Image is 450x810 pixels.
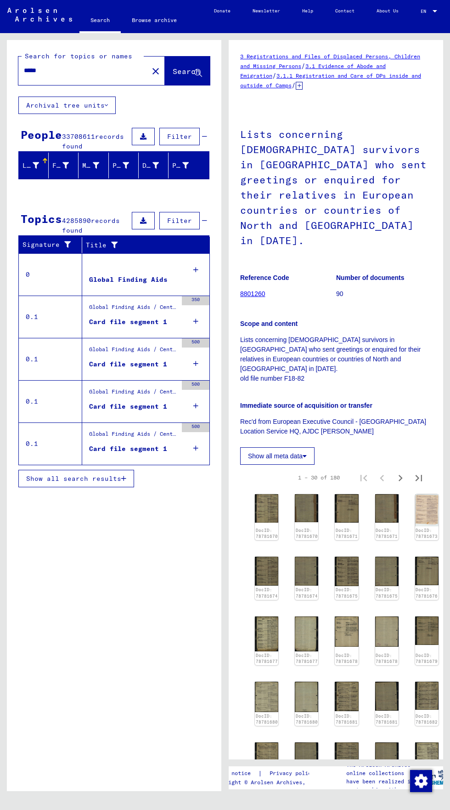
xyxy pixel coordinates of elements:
span: Search [173,67,200,76]
img: 001.jpg [335,494,358,523]
a: DocID: 78781670 [256,528,278,539]
img: Arolsen_neg.svg [7,8,72,22]
div: | [212,769,326,778]
p: Copyright © Arolsen Archives, 2021 [212,778,326,787]
button: Filter [159,212,200,229]
b: Scope and content [240,320,298,327]
a: DocID: 78781681 [336,713,358,725]
div: First Name [52,158,80,173]
a: 3.1.1 Registration and Care of DPs inside and outside of Camps [240,72,421,89]
div: Date of Birth [142,158,170,173]
div: Global Finding Aids / Central Name Index / Reference cards and originals, which have been discove... [89,345,177,358]
button: Next page [391,468,410,487]
img: Change consent [410,770,432,792]
div: Global Finding Aids [89,275,168,285]
span: 4285890 [62,217,91,225]
h1: Lists concerning [DEMOGRAPHIC_DATA] survivors in [GEOGRAPHIC_DATA] who sent greetings or enquired... [240,113,432,260]
div: Prisoner # [172,161,189,171]
span: / [301,62,305,70]
img: 001.jpg [415,616,439,645]
div: First Name [52,161,69,171]
div: Signature [22,238,84,252]
mat-icon: close [150,66,161,77]
a: DocID: 78781675 [376,587,398,599]
div: Signature [22,240,75,250]
mat-header-cell: Maiden Name [79,153,108,178]
div: Topics [21,211,62,227]
div: Maiden Name [82,158,110,173]
img: 002.jpg [295,494,318,523]
div: 500 [182,423,209,432]
a: DocID: 78781674 [296,587,318,599]
button: Search [165,57,210,85]
div: Date of Birth [142,161,159,171]
a: DocID: 78781679 [416,653,438,664]
div: 1 – 30 of 180 [298,473,340,482]
div: Global Finding Aids / Central Name Index / Cards that have been scanned during first sequential m... [89,303,177,316]
div: Card file segment 1 [89,402,167,411]
td: 0.1 [19,380,82,422]
mat-header-cell: Last Name [19,153,49,178]
p: have been realized in partnership with [346,777,416,794]
button: Previous page [373,468,391,487]
a: 3.1 Evidence of Abode and Emigration [240,63,386,79]
p: Lists concerning [DEMOGRAPHIC_DATA] survivors in [GEOGRAPHIC_DATA] who sent greetings or enquired... [240,335,432,383]
a: DocID: 78781682 [416,713,438,725]
a: DocID: 78781671 [336,528,358,539]
div: Title [86,238,201,252]
img: 001.jpg [255,682,278,712]
img: 001.jpg [255,616,278,651]
div: Card file segment 1 [89,444,167,454]
a: DocID: 78781676 [416,587,438,599]
td: 0.1 [19,338,82,380]
div: Last Name [22,158,51,173]
div: Title [86,240,191,250]
a: DocID: 78781680 [296,713,318,725]
img: 002.jpg [295,742,318,771]
mat-header-cell: First Name [49,153,79,178]
div: Prisoner # [172,158,200,173]
img: 001.jpg [255,557,278,586]
img: 002.jpg [295,616,318,651]
a: DocID: 78781680 [256,713,278,725]
div: 500 [182,381,209,390]
div: 350 [182,296,209,305]
a: DocID: 78781671 [376,528,398,539]
span: Show all search results [26,474,121,483]
mat-label: Search for topics or names [25,52,132,60]
a: DocID: 78781675 [336,587,358,599]
div: Maiden Name [82,161,99,171]
img: 001.jpg [335,557,358,586]
b: Immediate source of acquisition or transfer [240,402,372,409]
img: 001.jpg [415,557,439,585]
div: Place of Birth [112,161,129,171]
div: Card file segment 1 [89,317,167,327]
span: / [292,81,296,89]
div: 500 [182,338,209,348]
button: Filter [159,128,200,145]
img: 002.jpg [375,494,399,523]
p: 90 [336,289,432,299]
img: 002.jpg [375,557,399,586]
div: Global Finding Aids / Central Name Index / Cards, which have been separated just before or during... [89,388,177,400]
span: EN [421,9,431,14]
a: DocID: 78781681 [376,713,398,725]
td: 0.1 [19,296,82,338]
button: Archival tree units [18,97,116,114]
img: 002.jpg [375,742,399,771]
a: Browse archive [121,9,188,31]
a: 3 Registrations and Files of Displaced Persons, Children and Missing Persons [240,53,420,69]
a: DocID: 78781677 [256,653,278,664]
img: 001.jpg [415,494,439,526]
button: Clear [146,62,165,80]
div: Card file segment 1 [89,359,167,369]
mat-header-cell: Prisoner # [169,153,209,178]
button: Show all meta data [240,447,315,465]
a: DocID: 78781678 [376,653,398,664]
div: People [21,126,62,143]
div: Last Name [22,161,39,171]
button: Last page [410,468,428,487]
b: Reference Code [240,274,289,281]
img: 001.jpg [255,742,278,771]
a: Legal notice [212,769,258,778]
